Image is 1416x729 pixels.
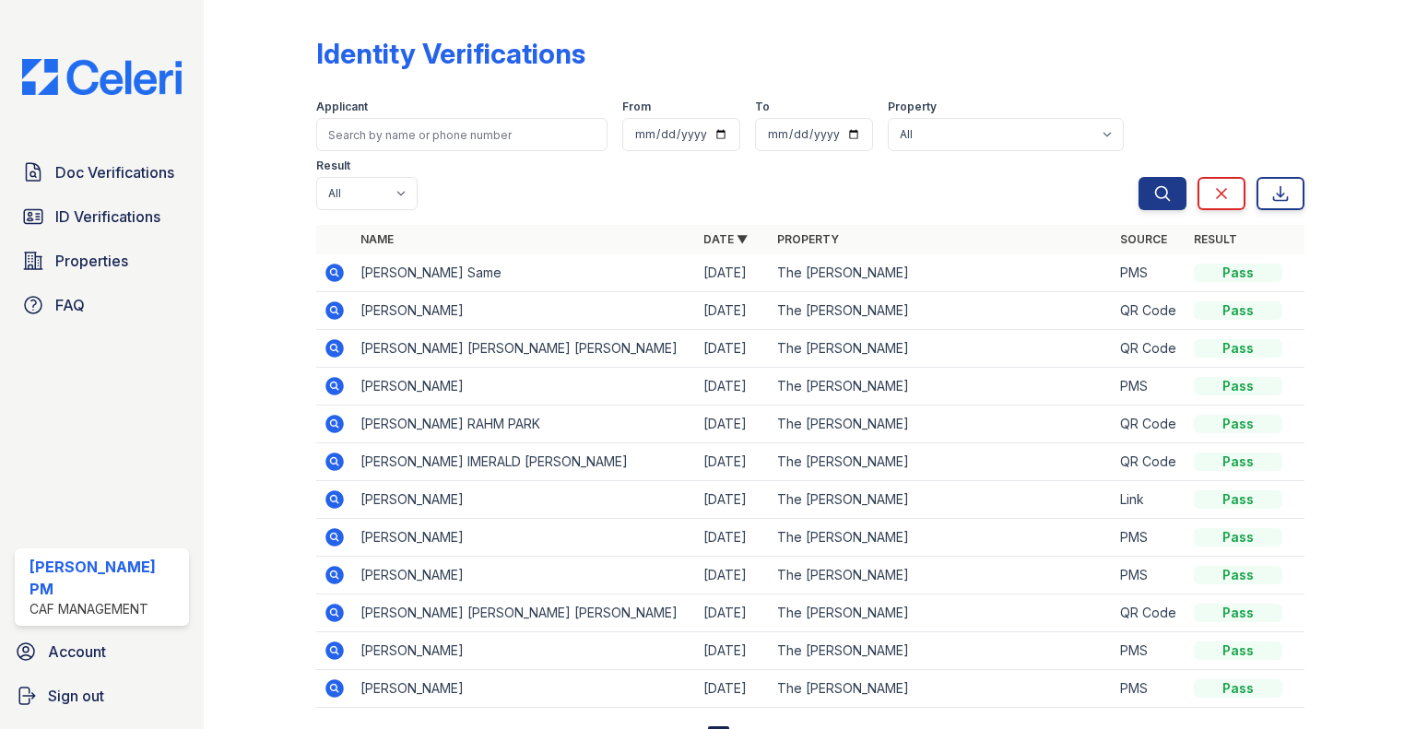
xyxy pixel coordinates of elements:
div: Pass [1194,679,1282,698]
div: [PERSON_NAME] PM [29,556,182,600]
td: [PERSON_NAME] Same [353,254,696,292]
td: The [PERSON_NAME] [770,594,1113,632]
label: Result [316,159,350,173]
td: [PERSON_NAME] [353,368,696,406]
a: Account [7,633,196,670]
td: [DATE] [696,519,770,557]
td: The [PERSON_NAME] [770,670,1113,708]
td: [DATE] [696,254,770,292]
td: [DATE] [696,670,770,708]
a: Properties [15,242,189,279]
input: Search by name or phone number [316,118,608,151]
img: CE_Logo_Blue-a8612792a0a2168367f1c8372b55b34899dd931a85d93a1a3d3e32e68fde9ad4.png [7,59,196,95]
td: [PERSON_NAME] [353,292,696,330]
td: PMS [1113,557,1186,594]
td: [DATE] [696,443,770,481]
td: QR Code [1113,330,1186,368]
div: Pass [1194,604,1282,622]
label: Property [888,100,937,114]
div: Pass [1194,264,1282,282]
td: The [PERSON_NAME] [770,406,1113,443]
td: [PERSON_NAME] [353,481,696,519]
div: Pass [1194,641,1282,660]
td: [PERSON_NAME] [353,557,696,594]
div: Pass [1194,490,1282,509]
td: [PERSON_NAME] IMERALD [PERSON_NAME] [353,443,696,481]
td: The [PERSON_NAME] [770,368,1113,406]
td: [DATE] [696,557,770,594]
td: The [PERSON_NAME] [770,481,1113,519]
td: The [PERSON_NAME] [770,330,1113,368]
td: PMS [1113,519,1186,557]
a: Result [1194,232,1237,246]
td: Link [1113,481,1186,519]
td: The [PERSON_NAME] [770,557,1113,594]
a: Date ▼ [703,232,748,246]
td: QR Code [1113,443,1186,481]
td: [DATE] [696,632,770,670]
div: Pass [1194,415,1282,433]
td: [PERSON_NAME] [353,670,696,708]
td: [PERSON_NAME] RAHM PARK [353,406,696,443]
a: Property [777,232,839,246]
td: [DATE] [696,406,770,443]
td: The [PERSON_NAME] [770,443,1113,481]
td: [DATE] [696,594,770,632]
td: The [PERSON_NAME] [770,292,1113,330]
div: Pass [1194,339,1282,358]
div: Identity Verifications [316,37,585,70]
td: [PERSON_NAME] [PERSON_NAME] [PERSON_NAME] [353,330,696,368]
td: QR Code [1113,406,1186,443]
td: PMS [1113,368,1186,406]
td: PMS [1113,632,1186,670]
span: Sign out [48,685,104,707]
td: The [PERSON_NAME] [770,254,1113,292]
div: CAF Management [29,600,182,618]
td: [PERSON_NAME] [PERSON_NAME] [PERSON_NAME] [353,594,696,632]
span: ID Verifications [55,206,160,228]
td: PMS [1113,254,1186,292]
div: Pass [1194,377,1282,395]
span: Account [48,641,106,663]
td: PMS [1113,670,1186,708]
label: From [622,100,651,114]
a: Doc Verifications [15,154,189,191]
div: Pass [1194,453,1282,471]
td: [PERSON_NAME] [353,632,696,670]
span: FAQ [55,294,85,316]
a: ID Verifications [15,198,189,235]
span: Doc Verifications [55,161,174,183]
td: [DATE] [696,481,770,519]
div: Pass [1194,566,1282,584]
td: [DATE] [696,330,770,368]
a: FAQ [15,287,189,323]
label: To [755,100,770,114]
td: The [PERSON_NAME] [770,519,1113,557]
div: Pass [1194,301,1282,320]
td: [PERSON_NAME] [353,519,696,557]
a: Source [1120,232,1167,246]
td: The [PERSON_NAME] [770,632,1113,670]
div: Pass [1194,528,1282,547]
span: Properties [55,250,128,272]
td: [DATE] [696,292,770,330]
td: QR Code [1113,594,1186,632]
a: Sign out [7,677,196,714]
td: [DATE] [696,368,770,406]
label: Applicant [316,100,368,114]
a: Name [360,232,394,246]
td: QR Code [1113,292,1186,330]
